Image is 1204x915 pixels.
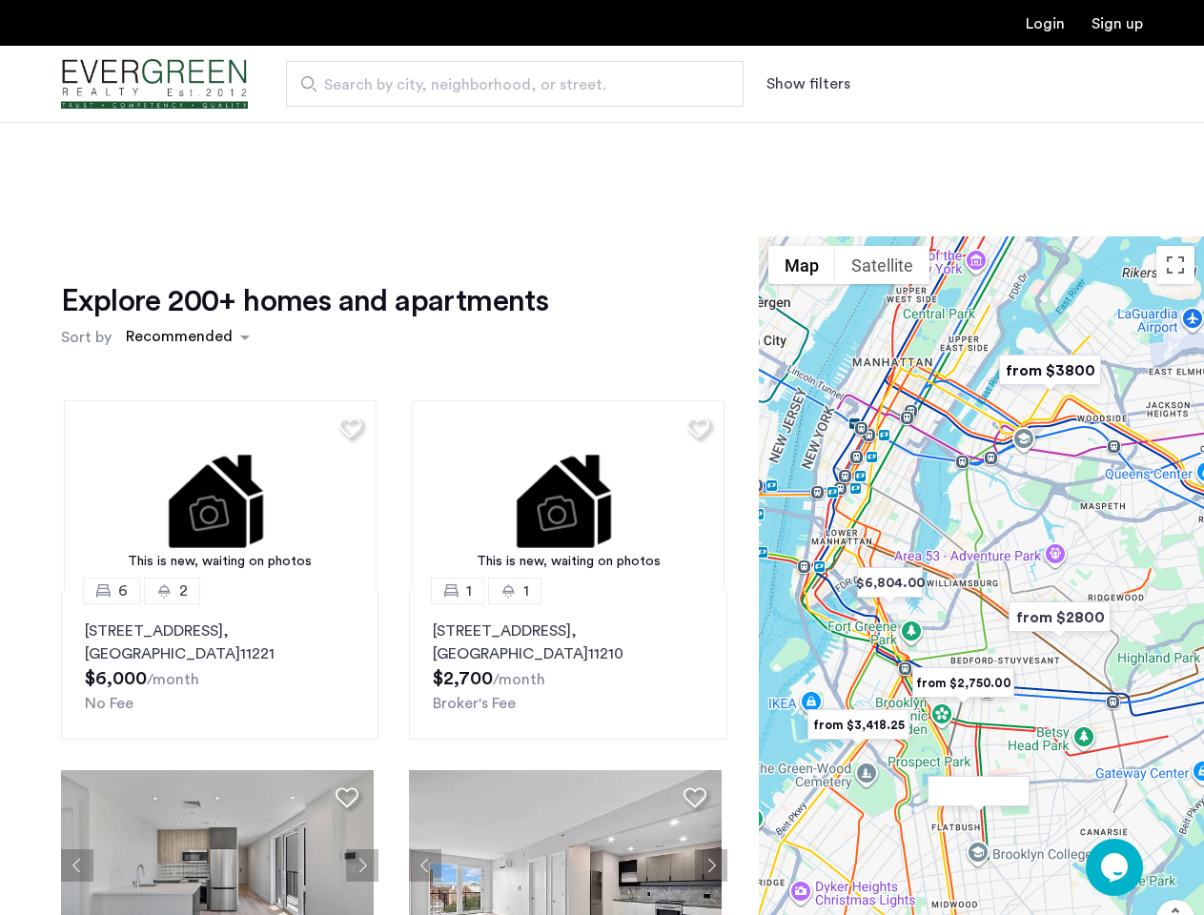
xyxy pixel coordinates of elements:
a: 62[STREET_ADDRESS], [GEOGRAPHIC_DATA]11221No Fee [61,591,378,740]
a: This is new, waiting on photos [64,400,377,591]
button: Toggle fullscreen view [1156,246,1194,284]
span: No Fee [85,696,133,711]
sub: /month [493,672,545,687]
span: $6,000 [85,669,147,688]
span: $2,700 [433,669,493,688]
iframe: chat widget [1086,839,1147,896]
label: Sort by [61,326,112,349]
div: This is new, waiting on photos [421,552,715,572]
div: from $1 [920,770,1037,813]
button: Show street map [768,246,835,284]
span: 1 [466,579,472,602]
div: from $3800 [991,349,1109,392]
sub: /month [147,672,199,687]
span: Search by city, neighborhood, or street. [324,73,690,96]
div: $6,804.00 [849,561,930,604]
div: Recommended [123,325,233,353]
a: Registration [1092,16,1143,31]
button: Next apartment [695,849,727,882]
span: Broker's Fee [433,696,516,711]
button: Show satellite imagery [835,246,929,284]
button: Previous apartment [61,849,93,882]
div: from $2800 [1001,596,1118,639]
img: 1.gif [412,400,724,591]
div: This is new, waiting on photos [73,552,367,572]
a: Login [1026,16,1065,31]
a: This is new, waiting on photos [412,400,724,591]
button: Previous apartment [409,849,441,882]
button: Show or hide filters [766,72,850,95]
img: logo [61,49,248,120]
a: 11[STREET_ADDRESS], [GEOGRAPHIC_DATA]11210Broker's Fee [409,591,726,740]
div: from $3,418.25 [800,703,917,746]
span: 1 [523,579,529,602]
p: [STREET_ADDRESS] 11221 [85,620,355,665]
a: Cazamio Logo [61,49,248,120]
span: 6 [118,579,128,602]
img: 1.gif [64,400,377,591]
input: Apartment Search [286,61,744,107]
div: from $2,750.00 [905,661,1022,704]
button: Next apartment [346,849,378,882]
ng-select: sort-apartment [116,320,259,355]
h1: Explore 200+ homes and apartments [61,282,548,320]
span: 2 [179,579,188,602]
p: [STREET_ADDRESS] 11210 [433,620,703,665]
